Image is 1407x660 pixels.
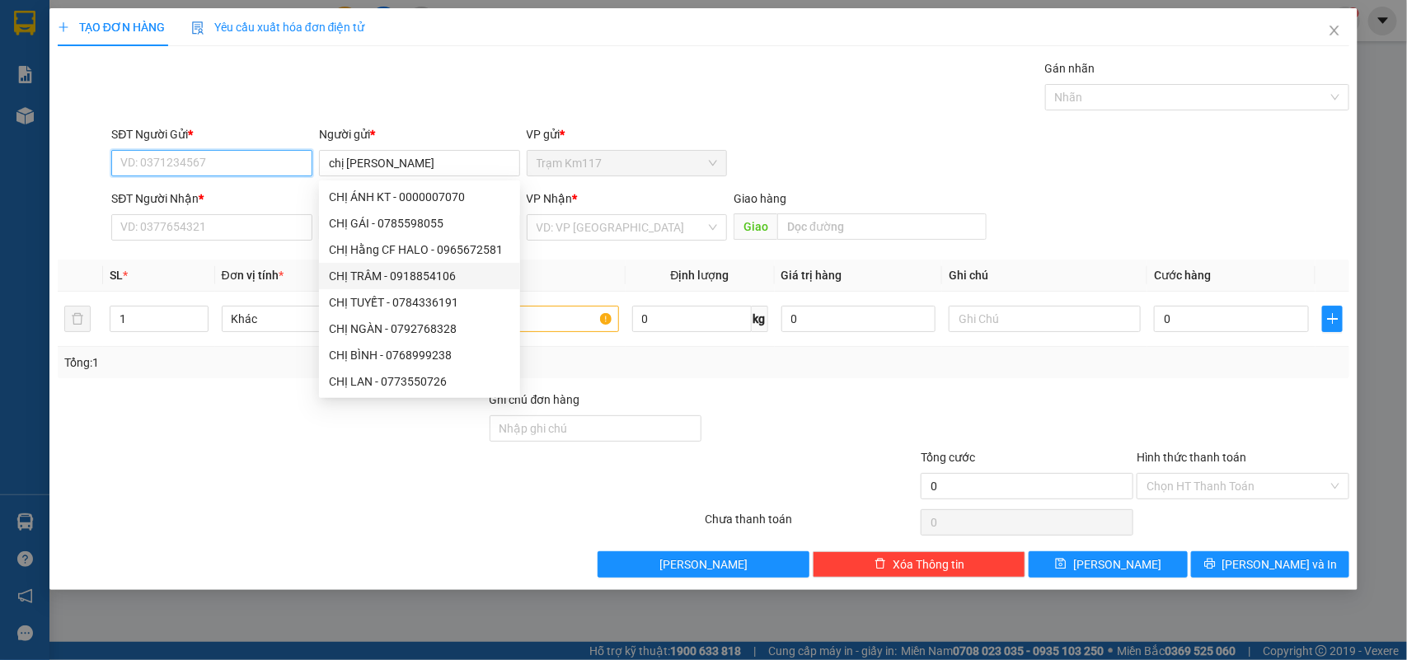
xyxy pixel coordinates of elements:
span: SL [110,269,123,282]
button: plus [1322,306,1343,332]
div: Người gửi [319,125,520,143]
button: printer[PERSON_NAME] và In [1191,551,1349,578]
button: [PERSON_NAME] [598,551,810,578]
div: CHỊ Hằng CF HALO - 0965672581 [319,236,520,263]
span: Số 170 [PERSON_NAME], P8, Q11, [GEOGRAPHIC_DATA][PERSON_NAME] [125,87,232,128]
span: Giao [734,213,777,240]
span: Trạm Km117 [38,68,91,77]
span: Định lượng [671,269,729,282]
div: CHỊ BÌNH - 0768999238 [329,346,510,364]
span: TẠO ĐƠN HÀNG [58,21,165,34]
div: CHỊ LAN - 0773550726 [319,368,520,395]
button: delete [64,306,91,332]
span: [PERSON_NAME] [1073,555,1161,573]
div: CHỊ LAN - 0773550726 [329,372,510,391]
button: Close [1311,8,1358,54]
span: Cước hàng [1154,269,1211,282]
div: CHỊ ÁNH KT - 0000007070 [329,188,510,206]
div: CHỊ GÁI - 0785598055 [329,214,510,232]
label: Ghi chú đơn hàng [490,393,580,406]
div: CHỊ TUYẾT - 0784336191 [329,293,510,311]
span: Khác [232,307,404,331]
label: Hình thức thanh toán [1137,451,1246,464]
span: Giao hàng [734,192,786,205]
div: SĐT Người Nhận [111,190,312,208]
input: VD: Bàn, Ghế [427,306,619,332]
span: Trạm Km117 [537,151,718,176]
label: Gán nhãn [1045,62,1095,75]
input: Ghi chú đơn hàng [490,415,702,442]
strong: (NHÀ XE [GEOGRAPHIC_DATA]) [72,30,227,42]
th: Ghi chú [942,260,1147,292]
span: plus [58,21,69,33]
span: save [1055,558,1067,571]
input: Ghi Chú [949,306,1141,332]
div: CHỊ ÁNH KT - 0000007070 [319,184,520,210]
span: VP Gửi: [7,68,38,77]
input: Dọc đường [777,213,987,240]
div: CHỊ NGÀN - 0792768328 [319,316,520,342]
input: 0 [781,306,936,332]
div: CHỊ GÁI - 0785598055 [319,210,520,236]
div: Tổng: 1 [64,353,544,372]
span: [STREET_ADDRESS] [7,102,95,112]
div: CHỊ TRÂM - 0918854106 [319,263,520,289]
span: Tổng cước [921,451,975,464]
strong: HCM - ĐỊNH QUÁN - PHƯƠNG LÂM [77,44,223,55]
span: [PERSON_NAME] và In [1222,555,1338,573]
span: [PERSON_NAME] [659,555,748,573]
span: Giá trị hàng [781,269,842,282]
span: VP HCM [163,68,197,77]
div: CHỊ TRÂM - 0918854106 [329,267,510,285]
img: logo [11,12,52,53]
span: close [1328,24,1341,37]
img: icon [191,21,204,35]
span: VP Nhận [527,192,573,205]
span: delete [875,558,886,571]
strong: NHÀ XE THUẬN HƯƠNG [63,9,236,27]
button: deleteXóa Thông tin [813,551,1025,578]
span: Đơn vị tính [222,269,284,282]
div: VP gửi [527,125,728,143]
span: Xóa Thông tin [893,555,964,573]
div: CHỊ TUYẾT - 0784336191 [319,289,520,316]
span: Yêu cầu xuất hóa đơn điện tử [191,21,365,34]
span: printer [1204,558,1216,571]
div: SĐT Người Gửi [111,125,312,143]
div: Chưa thanh toán [704,510,920,539]
div: CHỊ Hằng CF HALO - 0965672581 [329,241,510,259]
span: plus [1323,312,1342,325]
button: save[PERSON_NAME] [1029,551,1187,578]
span: kg [752,306,768,332]
div: CHỊ BÌNH - 0768999238 [319,342,520,368]
div: CHỊ NGÀN - 0792768328 [329,320,510,338]
span: VP Nhận: [125,68,164,77]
